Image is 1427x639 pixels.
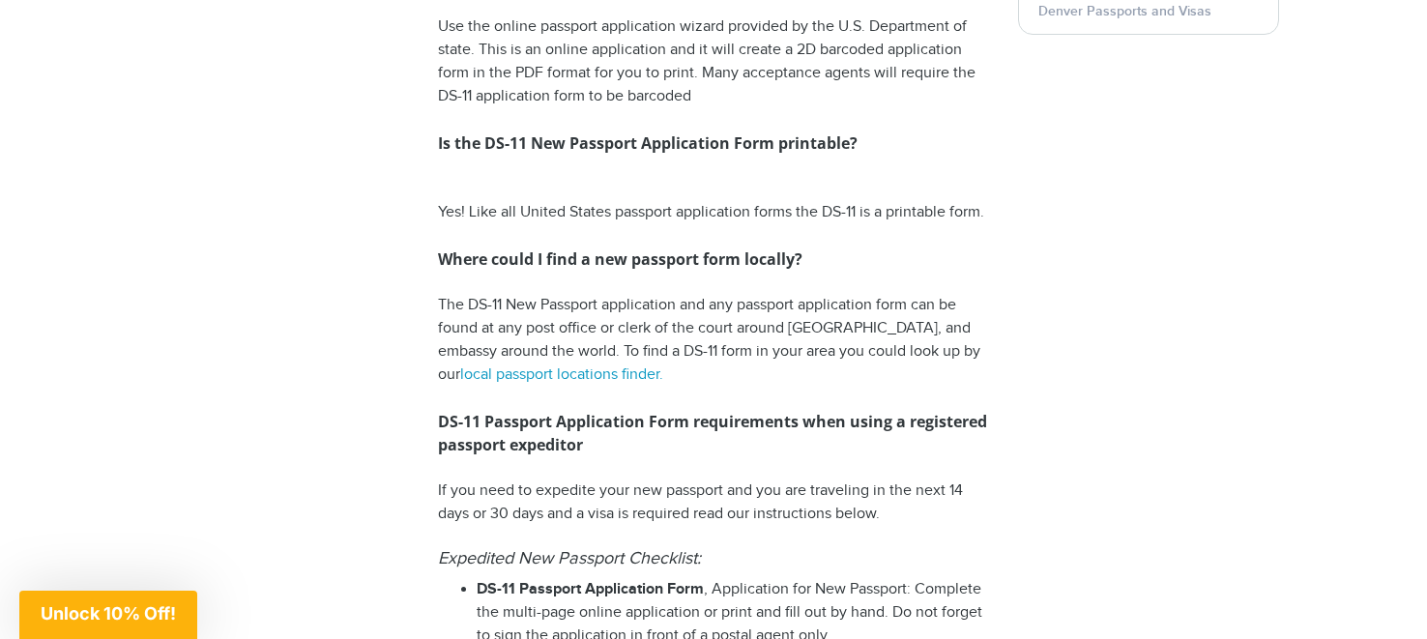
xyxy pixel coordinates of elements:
strong: Is the DS-11 New Passport Application Form printable? [438,132,858,154]
strong: Where could I find a new passport form locally? [438,248,802,270]
a: local passport locations finder. [460,365,663,384]
div: Unlock 10% Off! [19,591,197,639]
p: If you need to expedite your new passport and you are traveling in the next 14 days or 30 days an... [438,479,989,526]
span: Unlock 10% Off! [41,603,176,624]
a: Denver Passports and Visas [1038,3,1211,19]
p: Yes! Like all United States passport application forms the DS-11 is a printable form. [438,178,989,224]
p: The DS-11 New Passport application and any passport application form can be found at any post off... [438,294,989,387]
p: Use the online passport application wizard provided by the U.S. Department of state. This is an o... [438,15,989,108]
strong: DS-11 Passport Application Form requirements when using a registered passport expeditor [438,411,987,455]
em: Expedited New Passport Checklist: [438,548,701,568]
strong: DS-11 Passport Application Form [477,580,704,598]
